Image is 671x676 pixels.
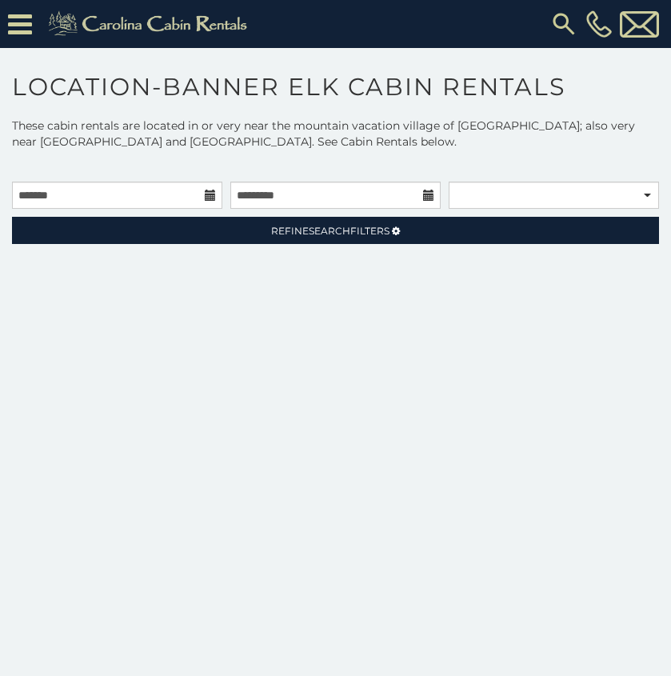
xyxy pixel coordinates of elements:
img: Khaki-logo.png [40,8,261,40]
img: search-regular.svg [549,10,578,38]
span: Search [309,225,350,237]
span: Refine Filters [271,225,389,237]
a: [PHONE_NUMBER] [582,10,616,38]
a: RefineSearchFilters [12,217,659,244]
